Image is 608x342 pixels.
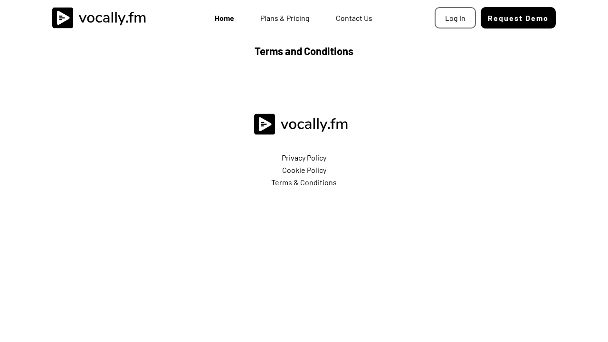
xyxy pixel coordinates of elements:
a: Home [205,7,244,28]
img: vocally%20logo.svg [52,7,152,28]
div: Log In [445,14,465,22]
a: Privacy Policy [282,154,326,161]
div: Contact Us [336,14,372,22]
h2: Terms and Conditions [255,43,353,59]
a: Cookie Policy [282,166,326,174]
div: Plans & Pricing [260,14,310,22]
a: Log In [435,7,476,28]
button: Request Demo [481,7,556,28]
a: Plans & Pricing [251,7,319,28]
a: Terms & Conditions [271,179,337,186]
img: vocally%20logo.svg [254,114,354,135]
a: Contact Us [326,7,382,28]
div: Home [215,14,234,22]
